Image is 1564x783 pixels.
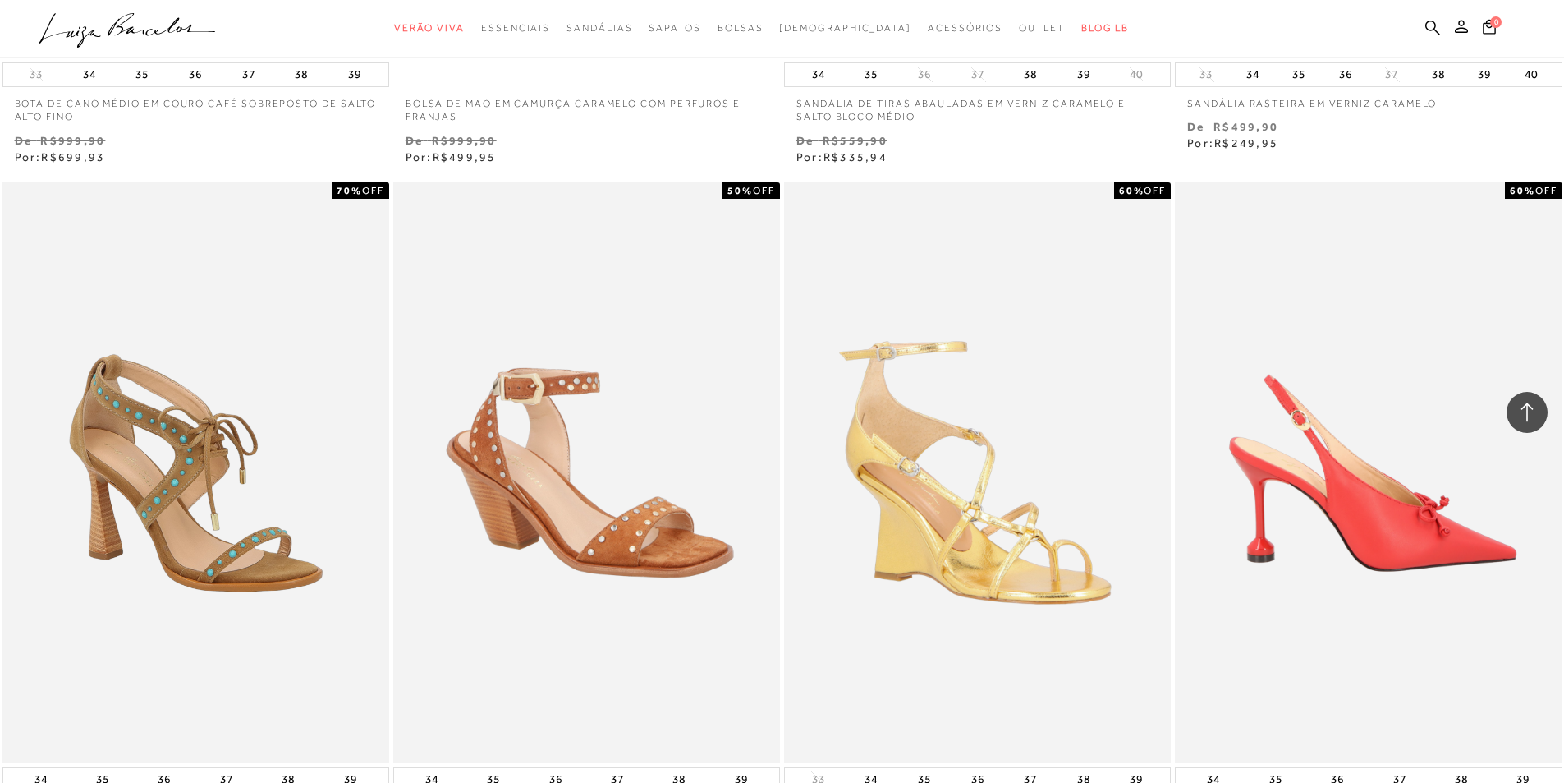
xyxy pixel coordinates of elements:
small: De [796,134,814,147]
span: Sapatos [649,22,700,34]
span: OFF [1535,185,1557,196]
button: 36 [1334,63,1357,86]
span: Por: [15,150,106,164]
span: Outlet [1019,22,1065,34]
button: 37 [966,67,989,82]
a: SANDÁLIA DE SALTO FLARE ALTO EM CAMURÇA BEGE COM AMARRAÇÃO SANDÁLIA DE SALTO FLARE ALTO EM CAMURÇ... [4,185,388,761]
button: 34 [1241,63,1264,86]
button: 38 [1427,63,1450,86]
a: SANDÁLIA ANABELA METALIZADA DOURADA MINIMALISTA COM AROS METÁLICOS SANDÁLIA ANABELA METALIZADA DO... [786,185,1169,761]
span: Essenciais [481,22,550,34]
small: R$999,90 [432,134,497,147]
small: De [406,134,423,147]
strong: 50% [727,185,753,196]
a: categoryNavScreenReaderText [928,13,1002,44]
span: Sandálias [566,22,632,34]
img: SANDÁLIA DE SALTO FLARE ALTO EM CAMURÇA BEGE COM AMARRAÇÃO [4,185,388,761]
strong: 60% [1510,185,1535,196]
button: 35 [1287,63,1310,86]
img: SANDÁLIA ANABELA METALIZADA DOURADA MINIMALISTA COM AROS METÁLICOS [786,185,1169,761]
img: SCARPIN SLINGBACK SALTO ALTO HIGH VAMP LAÇO VERMELHO PIMENTA [1176,182,1562,763]
span: R$499,95 [433,150,497,164]
a: categoryNavScreenReaderText [566,13,632,44]
span: OFF [753,185,775,196]
button: 37 [1380,67,1403,82]
button: 40 [1520,63,1543,86]
span: R$249,95 [1214,136,1278,150]
a: categoryNavScreenReaderText [718,13,764,44]
span: [DEMOGRAPHIC_DATA] [779,22,911,34]
button: 39 [1473,63,1496,86]
button: 35 [131,63,154,86]
span: R$335,94 [823,150,887,164]
a: SANDÁLIA RASTEIRA EM VERNIZ CARAMELO [1175,87,1562,111]
button: 36 [184,63,207,86]
button: 33 [25,67,48,82]
button: 38 [290,63,313,86]
span: Acessórios [928,22,1002,34]
strong: 70% [337,185,362,196]
a: categoryNavScreenReaderText [1019,13,1065,44]
button: 33 [1195,67,1218,82]
button: 37 [237,63,260,86]
small: De [1187,120,1204,133]
a: categoryNavScreenReaderText [649,13,700,44]
span: Bolsas [718,22,764,34]
span: OFF [362,185,384,196]
span: Por: [406,150,497,164]
span: Verão Viva [394,22,465,34]
small: R$559,90 [823,134,887,147]
span: 0 [1490,16,1502,28]
button: 40 [1125,67,1148,82]
a: categoryNavScreenReaderText [481,13,550,44]
a: BOTA DE CANO MÉDIO EM COURO CAFÉ SOBREPOSTO DE SALTO ALTO FINO [2,87,389,125]
button: 38 [1019,63,1042,86]
a: BOLSA DE MÃO EM CAMURÇA CARAMELO COM PERFUROS E FRANJAS [393,87,780,125]
a: SANDÁLIA DE TIRAS ABAULADAS EM VERNIZ CARAMELO E SALTO BLOCO MÉDIO [784,87,1171,125]
a: BLOG LB [1081,13,1129,44]
button: 34 [807,63,830,86]
a: categoryNavScreenReaderText [394,13,465,44]
span: BLOG LB [1081,22,1129,34]
a: noSubCategoriesText [779,13,911,44]
span: OFF [1144,185,1166,196]
span: R$699,93 [41,150,105,164]
button: 39 [343,63,366,86]
img: SANDÁLIA DE SALTO BLOCO MÉDIO EM CAMURÇA CARAMELO COM REBITES MULTI METÁLICOS [395,185,778,761]
small: R$999,90 [40,134,105,147]
span: Por: [796,150,887,164]
button: 34 [78,63,101,86]
small: De [15,134,32,147]
button: 0 [1478,18,1501,40]
button: 36 [913,67,936,82]
button: 39 [1072,63,1095,86]
a: SANDÁLIA DE SALTO BLOCO MÉDIO EM CAMURÇA CARAMELO COM REBITES MULTI METÁLICOS SANDÁLIA DE SALTO B... [395,185,778,761]
a: SCARPIN SLINGBACK SALTO ALTO HIGH VAMP LAÇO VERMELHO PIMENTA [1176,185,1560,761]
small: R$499,90 [1213,120,1278,133]
strong: 60% [1119,185,1144,196]
button: 35 [860,63,883,86]
span: Por: [1187,136,1278,150]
